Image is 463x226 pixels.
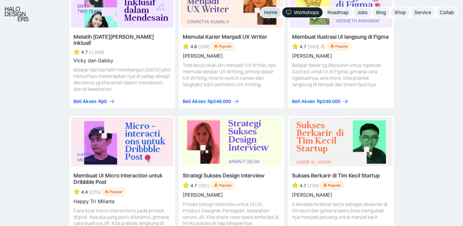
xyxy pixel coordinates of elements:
div: Workshops [294,9,319,16]
div: Service [414,9,431,16]
div: Roadmap [327,9,349,16]
a: Shop [391,7,409,17]
a: Home [260,7,281,17]
div: Home [264,9,277,16]
div: Rp249.000 [207,98,231,104]
div: Collab [440,9,454,16]
a: Roadmap [324,7,352,17]
a: Service [411,7,435,17]
div: Blog [376,9,386,16]
a: Beli AksesRp0 [73,98,115,104]
a: Beli AksesRp249.000 [183,98,239,104]
div: Jobs [357,9,368,16]
div: Beli Akses [292,98,315,104]
div: Rp0 [98,98,107,104]
a: Workshops [282,7,323,17]
div: Beli Akses [73,98,96,104]
a: Jobs [353,7,371,17]
div: Beli Akses [183,98,206,104]
a: Collab [436,7,457,17]
a: Beli AksesRp249.000 [292,98,349,104]
div: Rp249.000 [317,98,340,104]
a: Blog [372,7,390,17]
div: Shop [394,9,406,16]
